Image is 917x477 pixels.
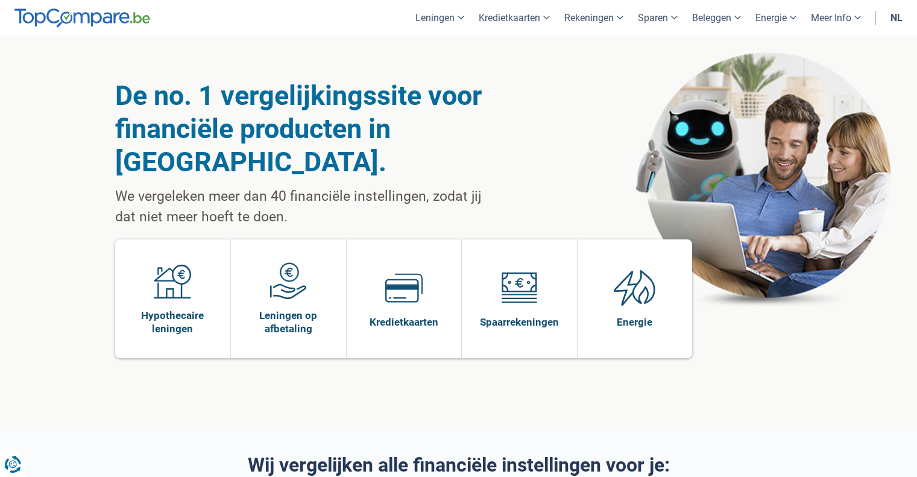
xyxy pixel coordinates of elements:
[385,269,423,306] img: Kredietkaarten
[269,262,307,300] img: Leningen op afbetaling
[237,309,340,335] span: Leningen op afbetaling
[121,309,225,335] span: Hypothecaire leningen
[14,8,150,28] img: TopCompare
[231,239,346,358] a: Leningen op afbetaling Leningen op afbetaling
[154,262,191,300] img: Hypothecaire leningen
[347,239,462,358] a: Kredietkaarten Kredietkaarten
[462,239,577,358] a: Spaarrekeningen Spaarrekeningen
[480,315,559,329] span: Spaarrekeningen
[115,455,802,476] h2: Wij vergelijken alle financiële instellingen voor je:
[614,269,656,306] img: Energie
[578,239,693,358] a: Energie Energie
[115,79,493,178] h1: De no. 1 vergelijkingssite voor financiële producten in [GEOGRAPHIC_DATA].
[115,239,231,358] a: Hypothecaire leningen Hypothecaire leningen
[370,315,438,329] span: Kredietkaarten
[500,269,538,306] img: Spaarrekeningen
[115,186,493,227] p: We vergeleken meer dan 40 financiële instellingen, zodat jij dat niet meer hoeft te doen.
[617,315,652,329] span: Energie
